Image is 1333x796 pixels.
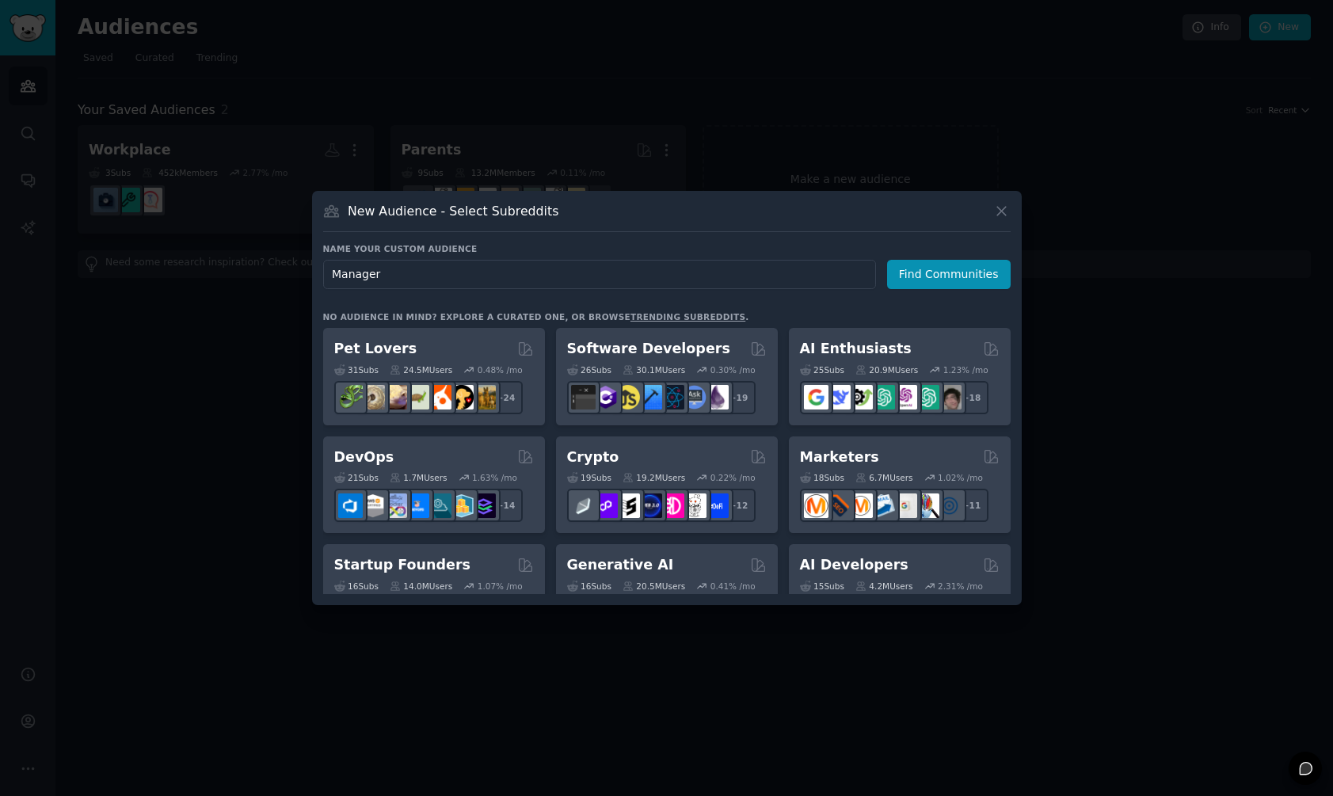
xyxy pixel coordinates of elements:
[360,493,385,518] img: AWS_Certified_Experts
[915,493,939,518] img: MarketingResearch
[660,385,684,409] img: reactnative
[938,581,983,592] div: 2.31 % /mo
[427,385,451,409] img: cockatiel
[615,493,640,518] img: ethstaker
[893,493,917,518] img: googleads
[848,385,873,409] img: AItoolsCatalog
[955,381,988,414] div: + 18
[937,493,962,518] img: OnlineMarketing
[826,493,851,518] img: bigseo
[427,493,451,518] img: platformengineering
[383,493,407,518] img: Docker_DevOps
[471,493,496,518] img: PlatformEngineers
[800,472,844,483] div: 18 Sub s
[334,448,394,467] h2: DevOps
[855,472,913,483] div: 6.7M Users
[660,493,684,518] img: defiblockchain
[804,385,828,409] img: GoogleGeminiAI
[593,493,618,518] img: 0xPolygon
[478,581,523,592] div: 1.07 % /mo
[489,381,523,414] div: + 24
[710,472,756,483] div: 0.22 % /mo
[682,493,706,518] img: CryptoNews
[567,339,730,359] h2: Software Developers
[567,581,611,592] div: 16 Sub s
[630,312,745,322] a: trending subreddits
[623,364,685,375] div: 30.1M Users
[338,385,363,409] img: herpetology
[449,385,474,409] img: PetAdvice
[567,555,674,575] h2: Generative AI
[449,493,474,518] img: aws_cdk
[472,472,517,483] div: 1.63 % /mo
[704,493,729,518] img: defi_
[471,385,496,409] img: dogbreed
[390,472,448,483] div: 1.7M Users
[915,385,939,409] img: chatgpt_prompts_
[323,260,876,289] input: Pick a short name, like "Digital Marketers" or "Movie-Goers"
[800,581,844,592] div: 15 Sub s
[722,489,756,522] div: + 12
[338,493,363,518] img: azuredevops
[710,581,756,592] div: 0.41 % /mo
[870,385,895,409] img: chatgpt_promptDesign
[571,493,596,518] img: ethfinance
[870,493,895,518] img: Emailmarketing
[855,364,918,375] div: 20.9M Users
[567,472,611,483] div: 19 Sub s
[323,243,1011,254] h3: Name your custom audience
[478,364,523,375] div: 0.48 % /mo
[704,385,729,409] img: elixir
[323,311,749,322] div: No audience in mind? Explore a curated one, or browse .
[710,364,756,375] div: 0.30 % /mo
[567,364,611,375] div: 26 Sub s
[887,260,1011,289] button: Find Communities
[383,385,407,409] img: leopardgeckos
[722,381,756,414] div: + 19
[682,385,706,409] img: AskComputerScience
[943,364,988,375] div: 1.23 % /mo
[334,472,379,483] div: 21 Sub s
[360,385,385,409] img: ballpython
[334,555,470,575] h2: Startup Founders
[893,385,917,409] img: OpenAIDev
[334,339,417,359] h2: Pet Lovers
[623,472,685,483] div: 19.2M Users
[405,493,429,518] img: DevOpsLinks
[800,364,844,375] div: 25 Sub s
[955,489,988,522] div: + 11
[334,364,379,375] div: 31 Sub s
[937,385,962,409] img: ArtificalIntelligence
[567,448,619,467] h2: Crypto
[938,472,983,483] div: 1.02 % /mo
[390,364,452,375] div: 24.5M Users
[848,493,873,518] img: AskMarketing
[348,203,558,219] h3: New Audience - Select Subreddits
[405,385,429,409] img: turtle
[826,385,851,409] img: DeepSeek
[489,489,523,522] div: + 14
[855,581,913,592] div: 4.2M Users
[593,385,618,409] img: csharp
[638,385,662,409] img: iOSProgramming
[800,448,879,467] h2: Marketers
[804,493,828,518] img: content_marketing
[615,385,640,409] img: learnjavascript
[571,385,596,409] img: software
[638,493,662,518] img: web3
[623,581,685,592] div: 20.5M Users
[390,581,452,592] div: 14.0M Users
[800,555,908,575] h2: AI Developers
[334,581,379,592] div: 16 Sub s
[800,339,912,359] h2: AI Enthusiasts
